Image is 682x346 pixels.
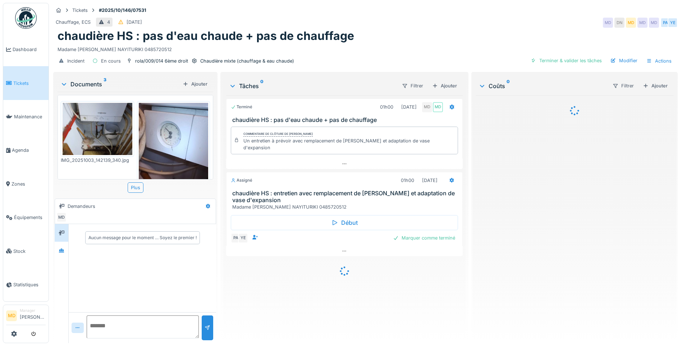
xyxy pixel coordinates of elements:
div: Actions [643,56,675,66]
div: Documents [60,80,180,88]
span: Maintenance [14,113,46,120]
sup: 0 [507,82,510,90]
img: Badge_color-CXgf-gQk.svg [15,7,37,29]
div: Assigné [231,177,252,183]
h1: chaudière HS : pas d'eau chaude + pas de chauffage [58,29,354,43]
div: Chaudière mixte (chauffage & eau chaude) [200,58,294,64]
a: Équipements [3,201,49,234]
div: Chauffage, ECS [56,19,91,26]
div: Demandeurs [68,203,95,210]
div: MD [603,18,613,28]
div: Filtrer [609,81,637,91]
div: MD [433,102,443,112]
div: Marquer comme terminé [390,233,458,243]
strong: #2025/10/146/07531 [96,7,149,14]
a: Maintenance [3,100,49,133]
div: rola/009/014 6ème droit [135,58,188,64]
div: Madame [PERSON_NAME] NAYITURIKI 0485720512 [232,204,459,210]
div: [DATE] [401,104,417,110]
div: [DATE] [127,19,142,26]
div: En cours [101,58,121,64]
div: [DATE] [422,177,438,184]
div: Incident [67,58,84,64]
span: Agenda [12,147,46,154]
div: Madame [PERSON_NAME] NAYITURIKI 0485720512 [58,43,673,53]
sup: 3 [104,80,106,88]
div: YE [668,18,678,28]
div: MD [56,212,67,222]
div: Plus [128,182,143,193]
img: gij6btwyrz6qt1ufzb8quqxj1rek [139,103,209,196]
a: Tickets [3,66,49,100]
span: Tickets [13,80,46,87]
div: Commentaire de clôture de [PERSON_NAME] [243,132,313,137]
div: MD [637,18,647,28]
a: MD Manager[PERSON_NAME] [6,308,46,325]
a: Zones [3,167,49,201]
a: Dashboard [3,33,49,66]
div: Tâches [229,82,396,90]
div: YE [238,233,248,243]
div: Terminer & valider les tâches [528,56,605,65]
span: Statistiques [13,281,46,288]
sup: 0 [260,82,264,90]
div: PA [231,233,241,243]
div: MD [422,102,432,112]
div: Filtrer [399,81,426,91]
div: Ajouter [180,79,210,89]
div: IMG_20251003_142139_340.jpg [61,157,134,164]
div: 4 [107,19,110,26]
div: Tickets [72,7,88,14]
a: Stock [3,234,49,268]
li: MD [6,310,17,321]
div: Aucun message pour le moment … Soyez le premier ! [88,235,197,241]
span: Équipements [14,214,46,221]
div: PA [660,18,670,28]
div: Terminé [231,104,252,110]
div: MD [649,18,659,28]
span: Zones [12,181,46,187]
div: Ajouter [429,81,460,91]
li: [PERSON_NAME] [20,308,46,323]
div: Manager [20,308,46,313]
div: 01h00 [380,104,393,110]
div: Coûts [479,82,607,90]
a: Statistiques [3,268,49,301]
div: 01h00 [401,177,414,184]
div: DN [614,18,624,28]
div: Un entretien à prévoir avec remplacement de [PERSON_NAME] et adaptation de vase d'expansion [243,137,455,151]
h3: chaudière HS : pas d'eau chaude + pas de chauffage [232,117,459,123]
div: MD [626,18,636,28]
img: 8kwm3fexk4qvz119kgtyixf9ryci [63,103,132,155]
span: Stock [13,248,46,255]
div: Début [231,215,458,230]
div: Ajouter [640,81,670,91]
h3: chaudière HS : entretien avec remplacement de [PERSON_NAME] et adaptation de vase d'expansion [232,190,459,204]
div: Modifier [608,56,640,65]
a: Agenda [3,133,49,167]
span: Dashboard [13,46,46,53]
